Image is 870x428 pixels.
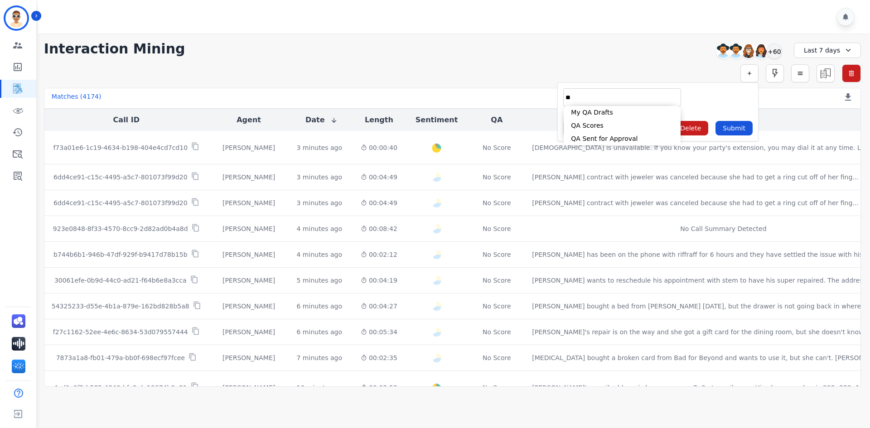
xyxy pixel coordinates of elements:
p: b744b6b1-946b-47df-929f-b9417d78b15b [53,250,188,259]
div: No Score [483,327,511,337]
div: [PERSON_NAME] [216,198,282,207]
div: [PERSON_NAME] [216,143,282,152]
p: 6dd4ce91-c15c-4495-a5c7-801073f99d20 [53,173,188,182]
div: 6 minutes ago [297,302,343,311]
h1: Interaction Mining [44,41,185,57]
div: No Score [483,250,511,259]
div: 00:02:35 [361,353,397,362]
p: 30061efe-0b9d-44c0-ad21-f64b6e8a3cca [54,276,187,285]
div: 3 minutes ago [297,143,343,152]
p: 54325233-d55e-4b1a-879e-162bd828b5a8 [52,302,189,311]
div: 6 minutes ago [297,327,343,337]
button: Length [365,115,393,125]
div: [PERSON_NAME] [216,353,282,362]
p: 7873a1a8-fb01-479a-bb0f-698ecf97fcee [56,353,185,362]
div: [PERSON_NAME] [216,327,282,337]
div: [PERSON_NAME] contract with jeweler was canceled because she had to get a ring cut off of her fin... [532,198,858,207]
div: 00:08:42 [361,224,397,233]
div: No Score [483,224,511,233]
div: [PERSON_NAME] [216,276,282,285]
div: 00:04:49 [361,198,397,207]
button: Sentiment [416,115,458,125]
div: 10 minutes ago [297,383,346,392]
div: 5 minutes ago [297,276,343,285]
div: [PERSON_NAME] contract with jeweler was canceled because she had to get a ring cut off of her fin... [532,173,858,182]
li: QA Sent for Approval [564,132,681,145]
div: Last 7 days [794,43,861,58]
button: Submit [715,121,753,135]
div: 4 minutes ago [297,224,343,233]
p: f27c1162-52ee-4e6c-8634-53d079557444 [53,327,188,337]
div: No Score [483,143,511,152]
div: 3 minutes ago [297,198,343,207]
div: [PERSON_NAME] [216,302,282,311]
img: Bordered avatar [5,7,27,29]
div: [PERSON_NAME] [216,383,282,392]
div: 00:04:19 [361,276,397,285]
div: No Score [483,302,511,311]
div: Matches ( 4174 ) [52,92,101,105]
div: 7 minutes ago [297,353,343,362]
div: 00:02:12 [361,250,397,259]
div: 00:00:40 [361,143,397,152]
div: No Score [483,353,511,362]
div: [PERSON_NAME] [216,250,282,259]
div: No Score [483,383,511,392]
button: Date [305,115,338,125]
div: 00:04:49 [361,173,397,182]
div: [PERSON_NAME] [216,224,282,233]
ul: selected options [565,93,679,102]
div: [PERSON_NAME] [216,173,282,182]
div: No Score [483,173,511,182]
button: Call ID [113,115,140,125]
div: +60 [767,43,782,59]
button: QA [491,115,503,125]
div: 4 minutes ago [297,250,343,259]
div: 00:05:34 [361,327,397,337]
p: 923e0848-8f33-4570-8cc9-2d82ad0b4a8d [53,224,188,233]
p: f73a01e6-1c19-4634-b198-404e4cd7cd10 [53,143,188,152]
div: 00:04:27 [361,302,397,311]
button: Delete [673,121,708,135]
div: No Score [483,198,511,207]
li: My QA Drafts [564,106,681,119]
button: Agent [237,115,261,125]
div: 00:03:53 [361,383,397,392]
p: 4ed1c0f5-b585-4340-bfc0-da10674b0e81 [54,383,187,392]
div: 3 minutes ago [297,173,343,182]
p: 6dd4ce91-c15c-4495-a5c7-801073f99d20 [53,198,188,207]
li: QA Scores [564,119,681,132]
div: No Score [483,276,511,285]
